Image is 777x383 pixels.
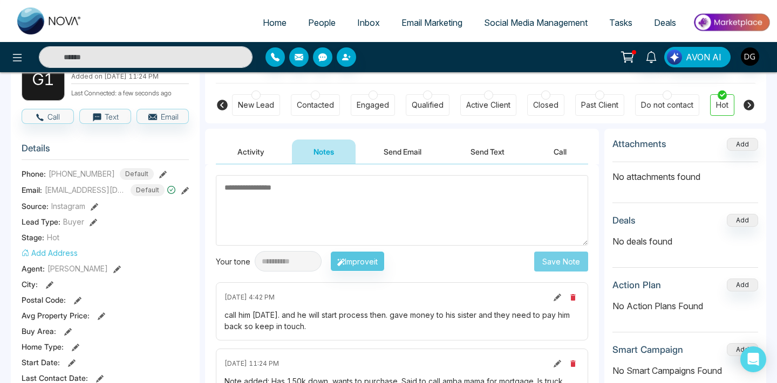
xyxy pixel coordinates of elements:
button: Notes [292,140,356,164]
a: People [297,12,346,33]
div: Open Intercom Messenger [740,346,766,372]
button: AVON AI [664,47,731,67]
span: [DATE] 4:42 PM [224,293,275,302]
span: Inbox [357,17,380,28]
span: [PERSON_NAME] [47,263,108,274]
span: Home Type : [22,341,64,352]
button: Text [79,109,132,124]
button: Call [532,140,588,164]
span: Email: [22,184,42,196]
span: AVON AI [686,51,721,64]
a: Email Marketing [391,12,473,33]
span: People [308,17,336,28]
span: Instagram [51,200,85,212]
h3: Smart Campaign [612,344,683,355]
div: Hot [716,100,728,110]
span: Lead Type: [22,216,60,227]
p: Last Connected: a few seconds ago [71,86,189,98]
a: Home [252,12,297,33]
a: Social Media Management [473,12,598,33]
span: [DATE] 11:24 PM [224,359,279,368]
img: Market-place.gif [692,10,771,34]
h3: Action Plan [612,280,661,290]
button: Add [727,343,758,356]
span: Tasks [609,17,632,28]
img: Lead Flow [667,50,682,65]
div: New Lead [238,100,274,110]
h3: Details [22,143,189,159]
button: Add [727,214,758,227]
div: Past Client [581,100,618,110]
div: Engaged [357,100,389,110]
img: Nova CRM Logo [17,8,82,34]
img: User Avatar [741,47,759,66]
div: Your tone [216,256,255,267]
div: call him [DATE]. and he will start process then. gave money to his sister and they need to pay hi... [224,309,580,332]
span: [PHONE_NUMBER] [49,168,115,179]
div: Contacted [297,100,334,110]
h3: Attachments [612,138,666,149]
h3: Deals [612,215,636,226]
div: G 1 [22,58,65,101]
span: Postal Code : [22,294,66,305]
span: Add [727,139,758,148]
div: Active Client [466,100,510,110]
span: Agent: [22,263,45,274]
p: Added on [DATE] 11:24 PM [71,72,189,81]
button: Save Note [534,252,588,271]
button: Activity [216,140,286,164]
span: Phone: [22,168,46,179]
span: City : [22,278,38,290]
button: Add Address [22,247,78,259]
button: Email [137,109,189,124]
span: Email Marketing [401,17,462,28]
span: Buyer [63,216,84,227]
span: Default [131,184,165,196]
p: No attachments found [612,162,758,183]
span: Avg Property Price : [22,310,90,321]
span: [EMAIL_ADDRESS][DOMAIN_NAME] [45,184,126,196]
span: Social Media Management [484,17,588,28]
a: Deals [643,12,687,33]
a: Tasks [598,12,643,33]
div: Closed [533,100,558,110]
button: Send Email [362,140,443,164]
p: No Action Plans Found [612,300,758,312]
a: Inbox [346,12,391,33]
p: No Smart Campaigns Found [612,364,758,377]
button: Add [727,138,758,151]
div: Do not contact [641,100,693,110]
span: Stage: [22,232,44,243]
button: Send Text [449,140,526,164]
span: Buy Area : [22,325,56,337]
span: Start Date : [22,357,60,368]
div: Qualified [412,100,444,110]
span: Deals [654,17,676,28]
button: Add [727,278,758,291]
span: Default [120,168,154,180]
span: Hot [47,232,59,243]
button: Call [22,109,74,124]
span: Home [263,17,287,28]
p: No deals found [612,235,758,248]
span: Source: [22,200,49,212]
